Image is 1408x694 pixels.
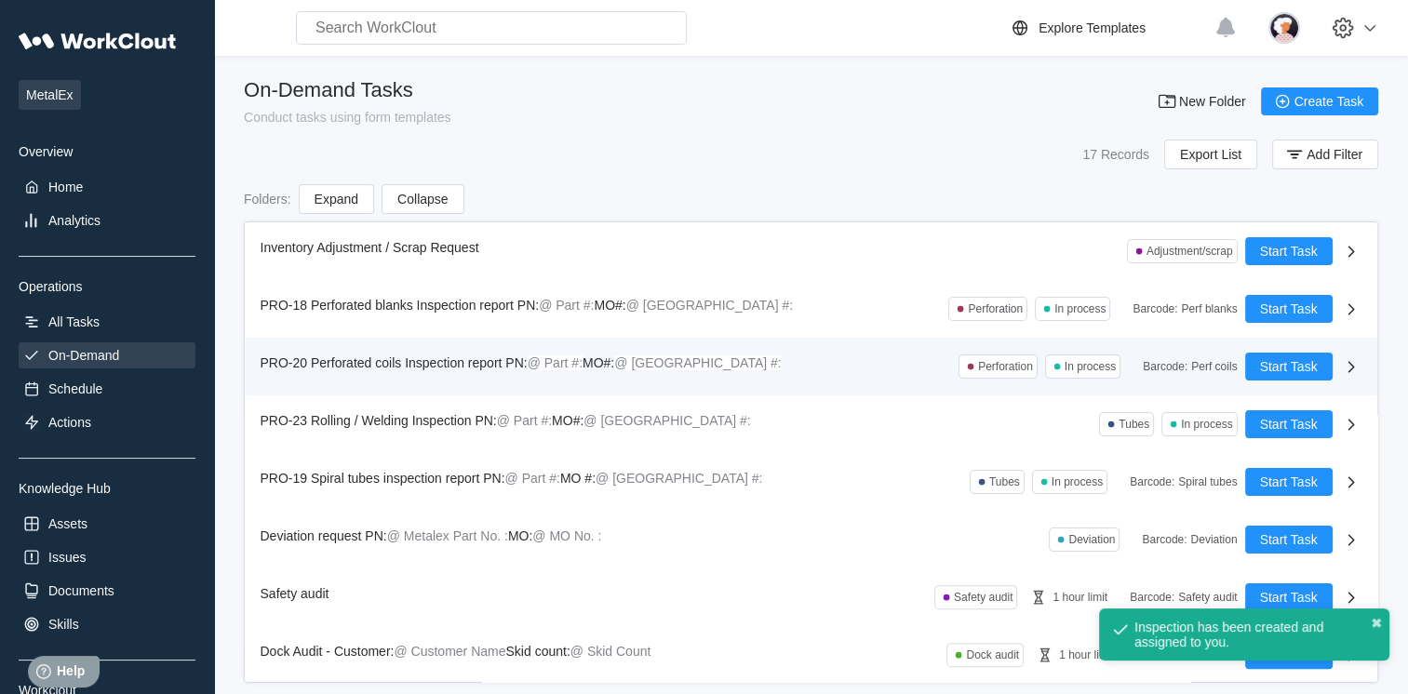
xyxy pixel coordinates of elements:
[19,342,195,368] a: On-Demand
[19,174,195,200] a: Home
[1260,245,1318,258] span: Start Task
[1130,591,1174,604] div: Barcode :
[1054,302,1106,315] div: In process
[560,471,596,486] span: MO #:
[1272,140,1378,169] button: Add Filter
[1164,140,1257,169] button: Export List
[505,471,560,486] mark: @ Part #:
[1260,302,1318,315] span: Start Task
[19,376,195,402] a: Schedule
[261,298,540,313] span: PRO-18 Perforated blanks Inspection report PN:
[1178,591,1237,604] div: Safety audit
[1245,237,1333,265] button: Start Task
[1178,475,1237,488] div: Spiral tubes
[596,471,762,486] mark: @ [GEOGRAPHIC_DATA] #:
[19,409,195,435] a: Actions
[583,355,614,370] span: MO#:
[261,644,395,659] span: Dock Audit - Customer:
[244,192,291,207] div: Folders :
[1260,418,1318,431] span: Start Task
[1191,360,1237,373] div: Perf coils
[1053,591,1107,604] div: 1 hour limit
[1147,245,1233,258] div: Adjustment/scrap
[246,511,1377,568] a: Deviation request PN:@ Metalex Part No. :MO:@ MO No. :DeviationBarcode:DeviationStart Task
[246,395,1377,453] a: PRO-23 Rolling / Welding Inspection PN:@ Part #:MO#:@ [GEOGRAPHIC_DATA] #:TubesIn processStart Task
[505,644,570,659] span: Skid count:
[1082,147,1149,162] div: 17 Records
[1181,302,1237,315] div: Perf blanks
[1039,20,1146,35] div: Explore Templates
[261,528,387,543] span: Deviation request PN:
[1130,475,1174,488] div: Barcode :
[528,355,583,370] mark: @ Part #:
[1052,475,1103,488] div: In process
[1371,616,1382,631] button: close
[1142,533,1187,546] div: Barcode :
[244,78,451,102] div: On-Demand Tasks
[19,511,195,537] a: Assets
[397,193,448,206] span: Collapse
[1294,95,1363,108] span: Create Task
[19,144,195,159] div: Overview
[497,413,552,428] mark: @ Part #:
[1134,620,1332,649] div: Inspection has been created and assigned to you.
[1119,418,1149,431] div: Tubes
[989,475,1020,488] div: Tubes
[246,453,1377,511] a: PRO-19 Spiral tubes inspection report PN:@ Part #:MO #:@ [GEOGRAPHIC_DATA] #:TubesIn processBarco...
[387,528,508,543] mark: @ Metalex Part No. :
[299,184,374,214] button: Expand
[382,184,463,214] button: Collapse
[1260,533,1318,546] span: Start Task
[1261,87,1378,115] button: Create Task
[968,302,1023,315] div: Perforation
[1268,12,1300,44] img: user-4.png
[246,280,1377,338] a: PRO-18 Perforated blanks Inspection report PN:@ Part #:MO#:@ [GEOGRAPHIC_DATA] #:PerforationIn pr...
[1245,468,1333,496] button: Start Task
[246,626,1377,684] a: Dock Audit - Customer:@ Customer NameSkid count:@ Skid CountDock audit1 hour limitBarcode:Dock au...
[966,648,1019,661] div: Dock audit
[48,516,87,531] div: Assets
[48,381,102,396] div: Schedule
[539,298,594,313] mark: @ Part #:
[1059,648,1114,661] div: 1 hour limit
[508,528,532,543] span: MO:
[1180,148,1241,161] span: Export List
[1179,95,1246,108] span: New Folder
[594,298,625,313] span: MO#:
[583,413,750,428] mark: @ [GEOGRAPHIC_DATA] #:
[978,360,1033,373] div: Perforation
[48,617,79,632] div: Skills
[1143,360,1187,373] div: Barcode :
[1245,410,1333,438] button: Start Task
[1133,302,1177,315] div: Barcode :
[261,471,505,486] span: PRO-19 Spiral tubes inspection report PN:
[19,481,195,496] div: Knowledge Hub
[261,355,528,370] span: PRO-20 Perforated coils Inspection report PN:
[296,11,687,45] input: Search WorkClout
[1260,591,1318,604] span: Start Task
[261,413,497,428] span: PRO-23 Rolling / Welding Inspection PN:
[1245,353,1333,380] button: Start Task
[244,110,451,125] div: Conduct tasks using form templates
[261,240,479,255] span: Inventory Adjustment / Scrap Request
[1245,526,1333,554] button: Start Task
[19,611,195,637] a: Skills
[532,528,601,543] mark: @ MO No. :
[246,338,1377,395] a: PRO-20 Perforated coils Inspection report PN:@ Part #:MO#:@ [GEOGRAPHIC_DATA] #:PerforationIn pro...
[246,222,1377,280] a: Inventory Adjustment / Scrap RequestAdjustment/scrapStart Task
[1146,87,1261,115] button: New Folder
[552,413,583,428] span: MO#:
[1245,583,1333,611] button: Start Task
[394,644,505,659] mark: @ Customer Name
[48,213,101,228] div: Analytics
[315,193,358,206] span: Expand
[48,314,100,329] div: All Tasks
[246,568,1377,626] a: Safety auditSafety audit1 hour limitBarcode:Safety auditStart Task
[1068,533,1115,546] div: Deviation
[626,298,793,313] mark: @ [GEOGRAPHIC_DATA] #:
[48,583,114,598] div: Documents
[570,644,651,659] mark: @ Skid Count
[1307,148,1362,161] span: Add Filter
[19,207,195,234] a: Analytics
[48,348,119,363] div: On-Demand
